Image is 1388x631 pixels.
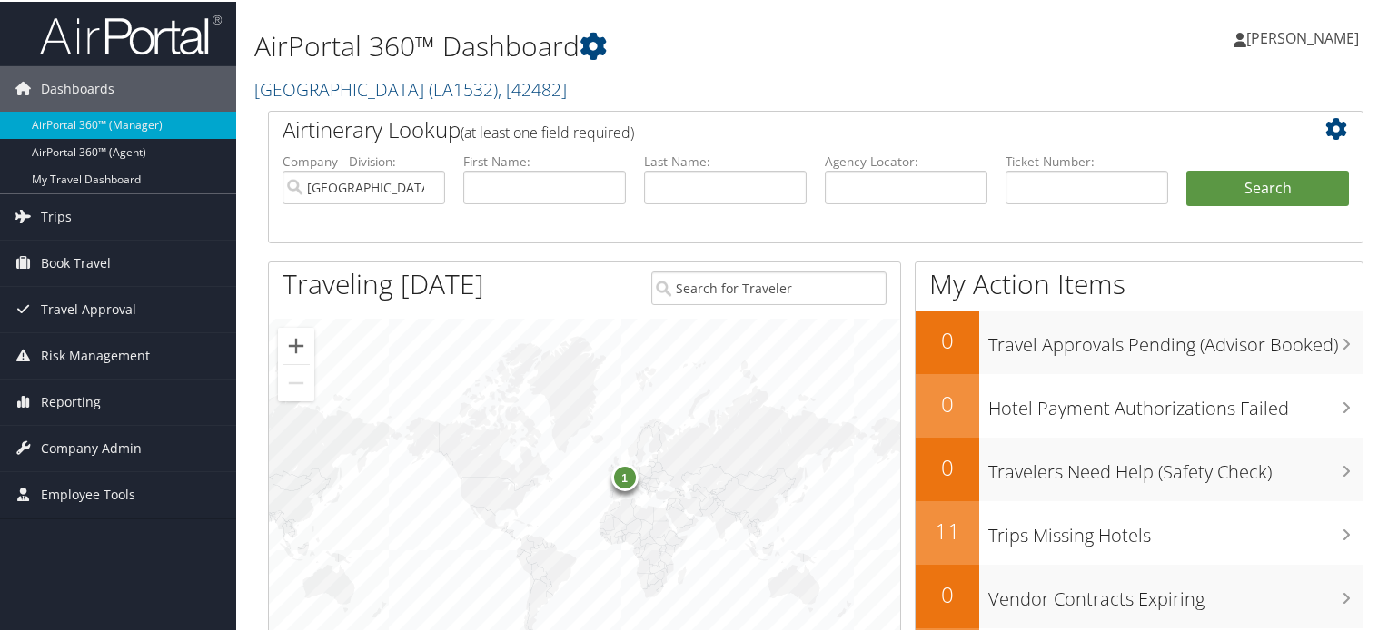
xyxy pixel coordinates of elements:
button: Zoom in [278,326,314,362]
button: Zoom out [278,363,314,399]
h2: 0 [916,577,979,608]
span: , [ 42482 ] [498,75,567,100]
h1: My Action Items [916,263,1363,301]
h2: 11 [916,514,979,545]
span: (at least one field required) [461,121,634,141]
span: Risk Management [41,331,150,377]
h1: Traveling [DATE] [283,263,484,301]
a: 0Travelers Need Help (Safety Check) [916,436,1363,499]
a: 0Hotel Payment Authorizations Failed [916,372,1363,436]
a: 0Travel Approvals Pending (Advisor Booked) [916,309,1363,372]
input: Search for Traveler [651,270,887,303]
h3: Trips Missing Hotels [988,512,1363,547]
span: Reporting [41,378,101,423]
h3: Vendor Contracts Expiring [988,576,1363,610]
label: First Name: [463,151,626,169]
span: [PERSON_NAME] [1246,26,1359,46]
label: Last Name: [644,151,807,169]
span: Dashboards [41,64,114,110]
span: Travel Approval [41,285,136,330]
div: 1 [610,461,638,488]
span: Book Travel [41,239,111,284]
a: 11Trips Missing Hotels [916,499,1363,563]
img: airportal-logo.png [40,12,222,54]
h1: AirPortal 360™ Dashboard [254,25,1003,64]
span: Company Admin [41,424,142,469]
h2: 0 [916,450,979,481]
button: Search [1186,169,1349,205]
span: Trips [41,192,72,238]
h2: Airtinerary Lookup [283,113,1258,143]
a: [GEOGRAPHIC_DATA] [254,75,567,100]
label: Ticket Number: [1006,151,1168,169]
a: 0Vendor Contracts Expiring [916,563,1363,626]
h3: Travelers Need Help (Safety Check) [988,449,1363,483]
span: ( LA1532 ) [429,75,498,100]
label: Agency Locator: [825,151,987,169]
label: Company - Division: [283,151,445,169]
h3: Travel Approvals Pending (Advisor Booked) [988,321,1363,356]
h2: 0 [916,323,979,354]
a: [PERSON_NAME] [1234,9,1377,64]
span: Employee Tools [41,470,135,516]
h2: 0 [916,387,979,418]
h3: Hotel Payment Authorizations Failed [988,385,1363,419]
